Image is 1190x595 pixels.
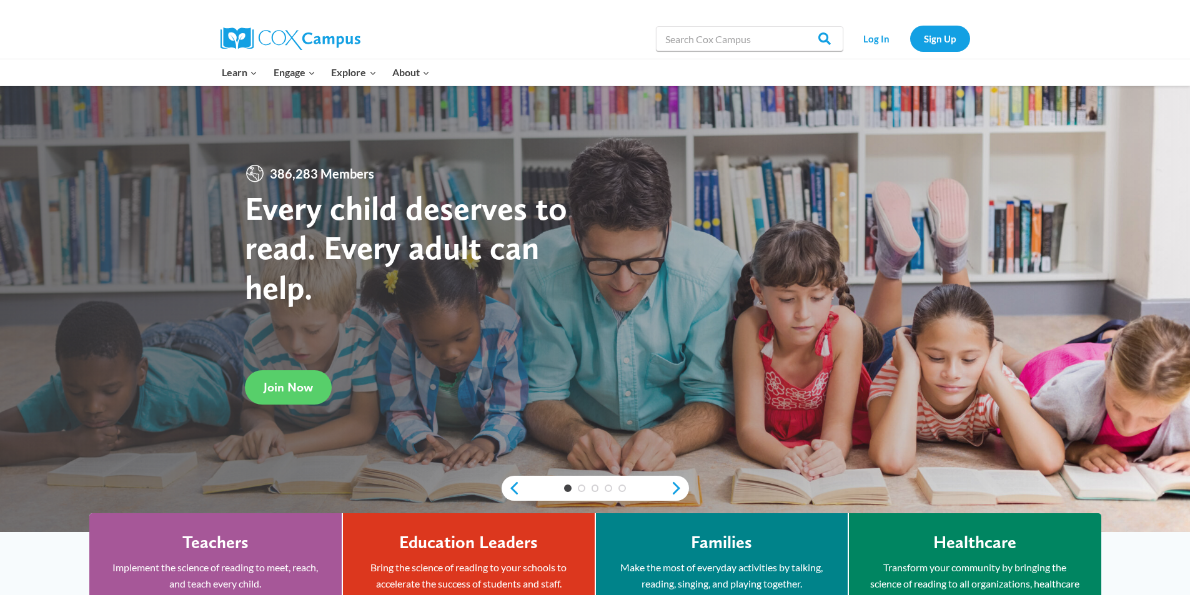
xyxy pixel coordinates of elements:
[578,484,585,492] a: 2
[910,26,970,51] a: Sign Up
[399,532,538,553] h4: Education Leaders
[108,559,323,591] p: Implement the science of reading to meet, reach, and teach every child.
[264,380,313,395] span: Join Now
[656,26,843,51] input: Search Cox Campus
[214,59,438,86] nav: Primary Navigation
[850,26,970,51] nav: Secondary Navigation
[222,64,257,81] span: Learn
[564,484,572,492] a: 1
[618,484,626,492] a: 5
[670,481,689,496] a: next
[182,532,249,553] h4: Teachers
[691,532,752,553] h4: Families
[245,370,332,405] a: Join Now
[265,164,379,184] span: 386,283 Members
[850,26,904,51] a: Log In
[592,484,599,492] a: 3
[502,476,689,501] div: content slider buttons
[933,532,1016,553] h4: Healthcare
[221,27,360,50] img: Cox Campus
[502,481,520,496] a: previous
[392,64,430,81] span: About
[605,484,612,492] a: 4
[245,188,567,307] strong: Every child deserves to read. Every adult can help.
[274,64,315,81] span: Engage
[362,559,576,591] p: Bring the science of reading to your schools to accelerate the success of students and staff.
[615,559,829,591] p: Make the most of everyday activities by talking, reading, singing, and playing together.
[331,64,376,81] span: Explore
